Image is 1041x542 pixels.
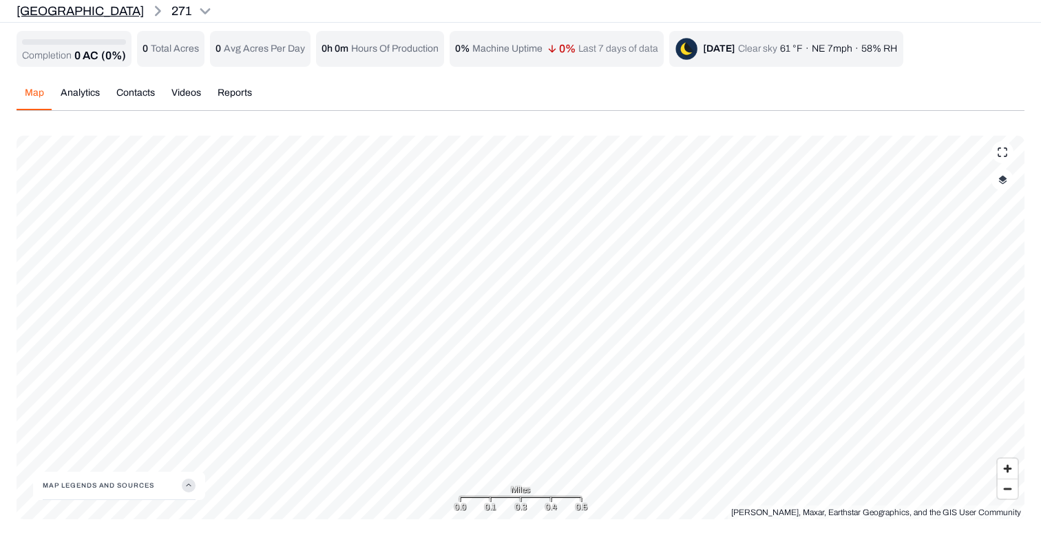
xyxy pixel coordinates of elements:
p: · [855,42,859,56]
button: Zoom out [998,479,1018,499]
p: Completion [22,49,72,63]
button: Videos [163,86,209,110]
p: NE 7mph [812,42,852,56]
button: Contacts [108,86,163,110]
button: Zoom in [998,459,1018,479]
p: 0h 0m [322,42,348,56]
div: 0.4 [545,500,557,514]
img: clear-sky-night-D7zLJEpc.png [675,38,697,60]
p: 0 % [548,45,576,53]
p: 61 °F [780,42,803,56]
div: 0.1 [485,500,496,514]
button: Analytics [52,86,108,110]
p: Avg Acres Per Day [224,42,305,56]
span: Miles [511,483,530,497]
div: 0.5 [576,500,587,514]
button: Map Legends And Sources [43,472,196,499]
p: Machine Uptime [472,42,543,56]
div: [DATE] [703,42,735,56]
p: (0%) [101,48,126,64]
div: [PERSON_NAME], Maxar, Earthstar Geographics, and the GIS User Community [731,505,1021,519]
img: layerIcon [998,175,1007,185]
p: 0 AC [74,48,98,64]
button: Reports [209,86,260,110]
div: 0.0 [454,500,466,514]
p: Clear sky [738,42,777,56]
p: 58% RH [861,42,897,56]
p: Last 7 days of data [578,42,658,56]
p: [GEOGRAPHIC_DATA] [17,1,144,21]
div: 0.3 [515,500,527,514]
img: arrow [548,45,556,53]
canvas: Map [17,136,1024,519]
p: Total Acres [151,42,199,56]
button: Map [17,86,52,110]
button: 0 AC(0%) [74,48,126,64]
p: 271 [171,1,191,21]
p: 0 % [455,42,470,56]
p: · [806,42,809,56]
p: 0 [143,42,148,56]
p: 0 [215,42,221,56]
p: Hours Of Production [351,42,439,56]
